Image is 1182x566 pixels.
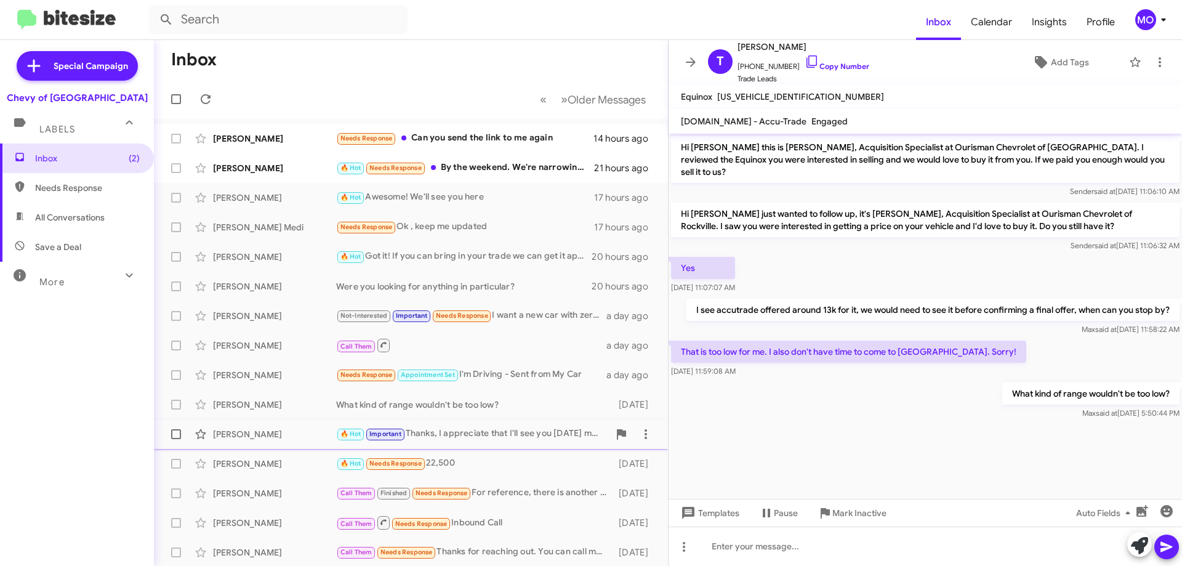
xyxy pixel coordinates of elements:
span: Templates [678,502,739,524]
div: [DATE] [613,398,658,411]
span: said at [1095,241,1116,250]
div: [PERSON_NAME] [213,339,336,352]
span: Not-Interested [340,312,388,320]
p: Hi [PERSON_NAME] just wanted to follow up, it's [PERSON_NAME], Acquisition Specialist at Ourisman... [671,203,1180,237]
span: 🔥 Hot [340,193,361,201]
span: said at [1096,408,1117,418]
span: Trade Leads [738,73,869,85]
p: What kind of range wouldn't be too low? [1002,382,1180,405]
span: More [39,277,65,288]
div: I'm Driving - Sent from My Car [336,368,606,382]
div: MO [1135,9,1156,30]
span: Call Them [340,520,372,528]
span: said at [1094,187,1116,196]
span: Needs Response [380,548,433,556]
div: [PERSON_NAME] [213,280,336,293]
span: Mark Inactive [832,502,886,524]
span: « [540,92,547,107]
span: [DOMAIN_NAME] - Accu-Trade [681,116,806,127]
div: 14 hours ago [593,132,658,145]
span: Max [DATE] 5:50:44 PM [1082,408,1180,418]
span: T [717,52,724,71]
div: Chevy of [GEOGRAPHIC_DATA] [7,92,148,104]
div: [DATE] [613,517,658,529]
span: Add Tags [1051,51,1089,73]
span: Save a Deal [35,241,81,253]
span: Call Them [340,548,372,556]
span: Sender [DATE] 11:06:32 AM [1071,241,1180,250]
span: said at [1095,325,1117,334]
button: Mark Inactive [808,502,896,524]
span: Call Them [340,489,372,497]
span: Needs Response [369,459,422,467]
span: Max [DATE] 11:58:22 AM [1082,325,1180,334]
div: Were you looking for anything in particular? [336,280,592,293]
div: [PERSON_NAME] [213,458,336,470]
span: Auto Fields [1076,502,1135,524]
div: Thanks for reaching out. You can call me in this number to discuss [336,545,613,559]
div: Awesome! We'll see you here [336,190,594,204]
span: [PERSON_NAME] [738,39,869,54]
div: Thanks, I appreciate that I'll see you [DATE] morning. [336,427,609,441]
h1: Inbox [171,50,217,70]
div: What kind of range wouldn't be too low? [336,398,613,411]
div: [PERSON_NAME] [213,487,336,499]
span: [PHONE_NUMBER] [738,54,869,73]
span: 🔥 Hot [340,164,361,172]
div: [PERSON_NAME] [213,546,336,559]
span: Needs Response [436,312,488,320]
p: I see accutrade offered around 13k for it, we would need to see it before confirming a final offe... [686,299,1180,321]
button: Templates [669,502,749,524]
div: [PERSON_NAME] [213,310,336,322]
span: Inbox [35,152,140,164]
div: a day ago [606,369,658,381]
a: Copy Number [805,62,869,71]
span: Important [396,312,428,320]
span: Equinox [681,91,712,102]
span: Needs Response [340,134,393,142]
div: [PERSON_NAME] [213,132,336,145]
div: a day ago [606,339,658,352]
span: (2) [129,152,140,164]
span: Labels [39,124,75,135]
div: [PERSON_NAME] [213,192,336,204]
div: [PERSON_NAME] Medi [213,221,336,233]
div: [PERSON_NAME] [213,369,336,381]
span: Engaged [811,116,848,127]
div: 17 hours ago [594,221,658,233]
a: Insights [1022,4,1077,40]
span: Call Them [340,342,372,350]
div: 22,500 [336,456,613,471]
a: Profile [1077,4,1125,40]
div: 20 hours ago [592,280,658,293]
span: » [561,92,568,107]
span: 🔥 Hot [340,459,361,467]
span: Important [369,430,401,438]
div: [PERSON_NAME] [213,251,336,263]
a: Inbox [916,4,961,40]
div: [PERSON_NAME] [213,517,336,529]
div: Got it! If you can bring in your trade we can get it appraised, and if you're ready to move forwa... [336,249,592,264]
p: Hi [PERSON_NAME] this is [PERSON_NAME], Acquisition Specialist at Ourisman Chevrolet of [GEOGRAPH... [671,136,1180,183]
button: Previous [533,87,554,112]
span: Appointment Set [401,371,455,379]
span: Needs Response [369,164,422,172]
div: [DATE] [613,458,658,470]
div: [DATE] [613,487,658,499]
button: Next [553,87,653,112]
span: Calendar [961,4,1022,40]
div: I want a new car with zero mileage. [336,309,606,323]
div: a day ago [606,310,658,322]
div: 17 hours ago [594,192,658,204]
div: 21 hours ago [594,162,658,174]
div: By the weekend. We're narrowing dealerships to visit. [336,161,594,175]
a: Special Campaign [17,51,138,81]
span: All Conversations [35,211,105,224]
span: Needs Response [340,371,393,379]
button: Auto Fields [1066,502,1145,524]
span: Older Messages [568,93,646,107]
span: Pause [774,502,798,524]
span: [US_VEHICLE_IDENTIFICATION_NUMBER] [717,91,884,102]
div: 20 hours ago [592,251,658,263]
